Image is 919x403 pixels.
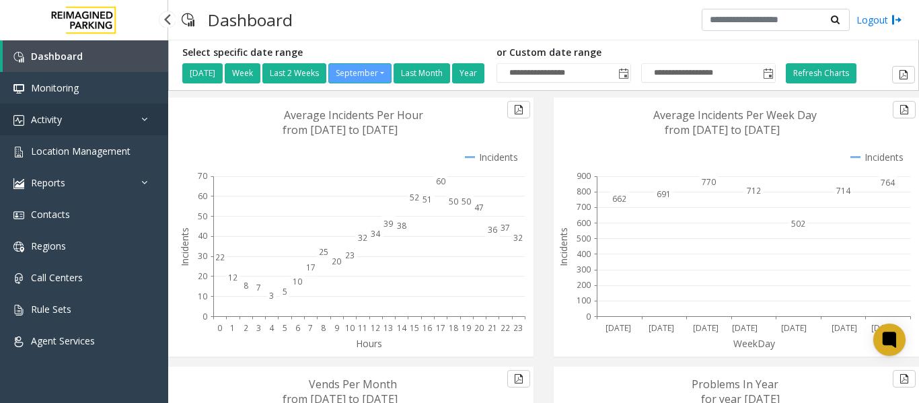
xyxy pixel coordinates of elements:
[198,291,207,302] text: 10
[244,322,248,334] text: 2
[394,63,450,83] button: Last Month
[345,322,355,334] text: 10
[198,250,207,262] text: 30
[702,176,716,188] text: 770
[422,322,432,334] text: 16
[283,322,287,334] text: 5
[577,170,591,182] text: 900
[893,370,916,388] button: Export to pdf
[13,52,24,63] img: 'icon'
[284,108,423,122] text: Average Incidents Per Hour
[31,334,95,347] span: Agent Services
[452,63,484,83] button: Year
[256,282,261,293] text: 7
[397,220,406,231] text: 38
[230,322,235,334] text: 1
[836,185,851,196] text: 714
[215,252,225,263] text: 22
[269,290,274,301] text: 3
[225,63,260,83] button: Week
[31,240,66,252] span: Regions
[178,227,191,266] text: Incidents
[488,224,497,235] text: 36
[283,122,398,137] text: from [DATE] to [DATE]
[198,211,207,222] text: 50
[747,185,761,196] text: 712
[577,264,591,275] text: 300
[13,305,24,316] img: 'icon'
[657,188,671,200] text: 691
[228,272,237,283] text: 12
[665,122,780,137] text: from [DATE] to [DATE]
[13,273,24,284] img: 'icon'
[269,322,274,334] text: 4
[791,218,805,229] text: 502
[13,336,24,347] img: 'icon'
[653,108,817,122] text: Average Incidents Per Week Day
[577,186,591,197] text: 800
[306,262,316,273] text: 17
[462,196,471,207] text: 50
[198,230,207,242] text: 40
[31,303,71,316] span: Rule Sets
[513,232,523,244] text: 32
[692,377,778,392] text: Problems In Year
[31,113,62,126] span: Activity
[182,47,486,59] h5: Select specific date range
[334,322,339,334] text: 9
[892,66,915,83] button: Export to pdf
[436,176,445,187] text: 60
[501,322,510,334] text: 22
[31,271,83,284] span: Call Centers
[422,194,432,205] text: 51
[13,115,24,126] img: 'icon'
[198,270,207,282] text: 20
[198,170,207,182] text: 70
[501,222,510,233] text: 37
[732,322,758,334] text: [DATE]
[781,322,807,334] text: [DATE]
[295,322,300,334] text: 6
[31,176,65,189] span: Reports
[371,228,381,240] text: 34
[217,322,222,334] text: 0
[328,63,392,83] button: September
[693,322,719,334] text: [DATE]
[13,147,24,157] img: 'icon'
[182,63,223,83] button: [DATE]
[577,248,591,260] text: 400
[13,242,24,252] img: 'icon'
[293,276,302,287] text: 10
[891,13,902,27] img: logout
[13,83,24,94] img: 'icon'
[449,322,458,334] text: 18
[881,177,895,188] text: 764
[308,322,313,334] text: 7
[383,218,393,229] text: 39
[577,201,591,213] text: 700
[319,246,328,258] text: 25
[616,64,630,83] span: Toggle popup
[871,322,897,334] text: [DATE]
[371,322,380,334] text: 12
[283,286,287,297] text: 5
[488,322,497,334] text: 21
[605,322,631,334] text: [DATE]
[449,196,458,207] text: 50
[332,256,341,267] text: 20
[198,190,207,202] text: 60
[586,311,591,322] text: 0
[358,232,367,244] text: 32
[345,250,355,261] text: 23
[462,322,471,334] text: 19
[893,101,916,118] button: Export to pdf
[513,322,523,334] text: 23
[856,13,902,27] a: Logout
[507,370,530,388] button: Export to pdf
[577,233,591,244] text: 500
[760,64,775,83] span: Toggle popup
[507,101,530,118] button: Export to pdf
[244,280,248,291] text: 8
[436,322,445,334] text: 17
[577,279,591,291] text: 200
